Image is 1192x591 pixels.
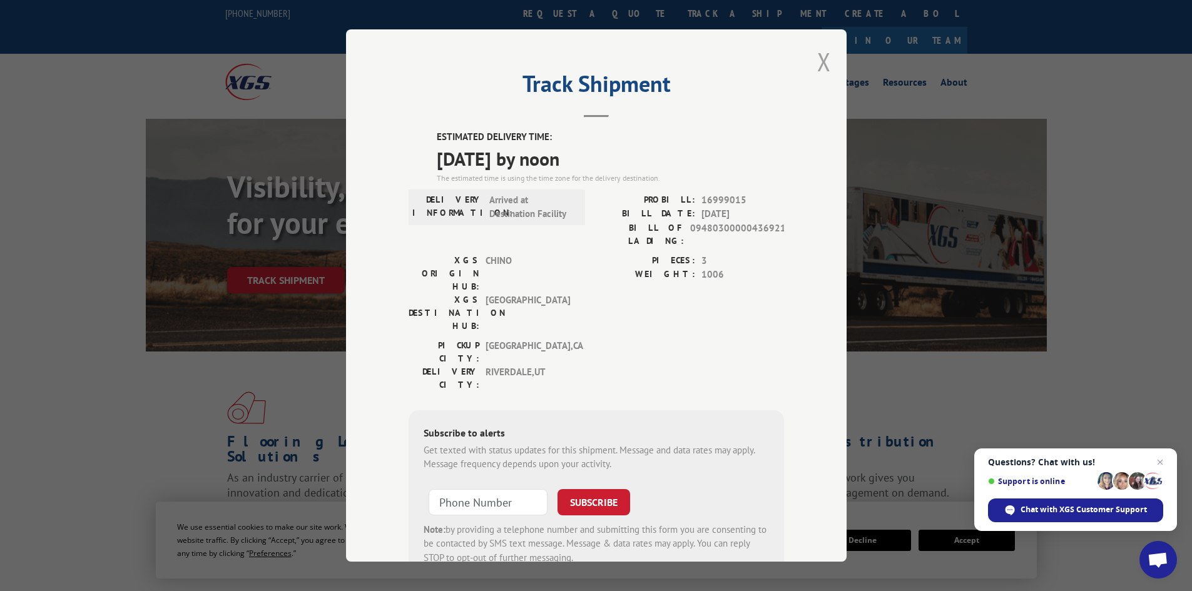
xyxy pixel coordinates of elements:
[437,144,784,173] span: [DATE] by noon
[701,268,784,282] span: 1006
[486,339,570,365] span: [GEOGRAPHIC_DATA] , CA
[1139,541,1177,578] div: Open chat
[1021,504,1147,515] span: Chat with XGS Customer Support
[596,193,695,208] label: PROBILL:
[701,254,784,268] span: 3
[409,75,784,99] h2: Track Shipment
[486,365,570,391] span: RIVERDALE , UT
[437,173,784,184] div: The estimated time is using the time zone for the delivery destination.
[424,523,769,565] div: by providing a telephone number and submitting this form you are consenting to be contacted by SM...
[424,425,769,443] div: Subscribe to alerts
[690,221,784,248] span: 09480300000436921
[988,477,1093,486] span: Support is online
[409,339,479,365] label: PICKUP CITY:
[486,254,570,293] span: CHINO
[596,221,684,248] label: BILL OF LADING:
[409,293,479,333] label: XGS DESTINATION HUB:
[409,365,479,391] label: DELIVERY CITY:
[409,254,479,293] label: XGS ORIGIN HUB:
[489,193,574,221] span: Arrived at Destination Facility
[596,268,695,282] label: WEIGHT:
[701,193,784,208] span: 16999015
[988,457,1163,467] span: Questions? Chat with us!
[412,193,483,221] label: DELIVERY INFORMATION:
[817,45,831,78] button: Close modal
[596,207,695,221] label: BILL DATE:
[429,489,548,515] input: Phone Number
[486,293,570,333] span: [GEOGRAPHIC_DATA]
[988,498,1163,522] div: Chat with XGS Customer Support
[424,443,769,472] div: Get texted with status updates for this shipment. Message and data rates may apply. Message frequ...
[596,254,695,268] label: PIECES:
[424,523,446,535] strong: Note:
[437,130,784,144] label: ESTIMATED DELIVERY TIME:
[558,489,630,515] button: SUBSCRIBE
[701,207,784,221] span: [DATE]
[1153,455,1168,470] span: Close chat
